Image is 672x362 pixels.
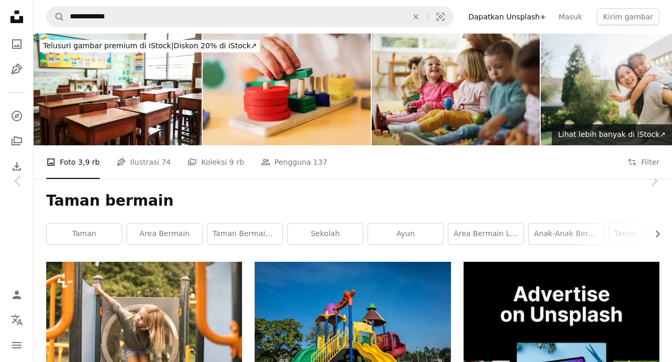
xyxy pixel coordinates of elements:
[46,322,242,332] a: Gadis kecil sedang memanjat di taman bermain
[368,223,443,244] a: ayun
[635,131,672,231] a: Berikutnya
[229,156,244,168] span: 9 rb
[43,41,257,50] span: Diskon 20% di iStock ↗
[162,156,171,168] span: 74
[261,145,328,179] a: Pengguna 137
[187,145,244,179] a: Koleksi 9 rb
[34,34,266,59] a: Telusuri gambar premium di iStock|Diskon 20% di iStock↗
[46,6,454,27] form: Temuka visual di seluruh situs
[6,105,27,126] a: Jelajahi
[6,284,27,305] a: Masuk/Daftar
[127,223,202,244] a: area bermain
[6,34,27,55] a: Foto
[404,7,427,27] button: Hapus
[6,310,27,331] button: Bahasa
[529,223,604,244] a: anak-anak bermain
[313,156,328,168] span: 137
[597,8,659,25] button: Kirim gambar
[428,7,453,27] button: Pencarian visual
[372,34,540,145] img: Anak-anak mengeksplorasi musik melalui instrumen di kamar bayi
[47,7,65,27] button: Pencarian di Unsplash
[462,8,552,25] a: Dapatkan Unsplash+
[552,124,672,145] a: Lihat lebih banyak di iStock↗
[648,223,659,244] button: gulir daftar ke kanan
[47,223,122,244] a: taman
[46,191,659,210] h1: Taman bermain
[288,223,363,244] a: sekolah
[6,59,27,80] a: Ilustrasi
[627,145,659,179] button: Filter
[552,8,589,25] a: Masuk
[448,223,523,244] a: area bermain luar ruangan
[255,322,450,331] a: slide taman bermain warna-warni di siang hari
[558,130,666,139] span: Lihat lebih banyak di iStock ↗
[117,145,171,179] a: Ilustrasi 74
[203,34,371,145] img: Kid playing with wood toys at pre school classroom. Kindergarten education smart games for children
[6,335,27,356] button: Menu
[34,34,202,145] img: Meja dan kursi di kelas sekolah dasar
[207,223,282,244] a: taman bermain sekolah
[43,41,174,50] span: Telusuri gambar premium di iStock |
